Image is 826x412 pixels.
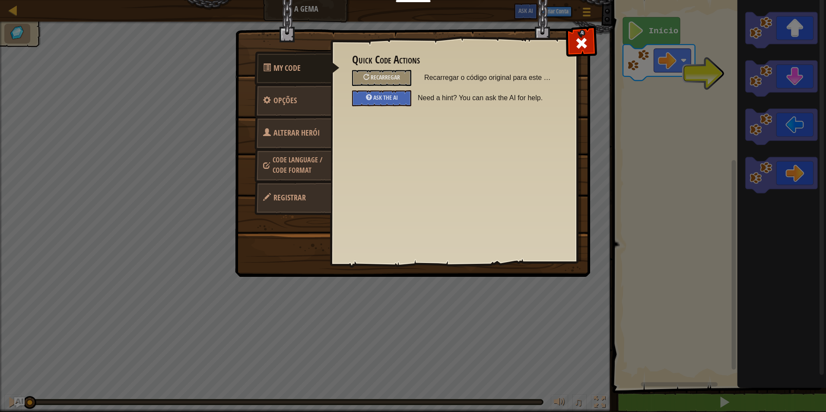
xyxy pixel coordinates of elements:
span: Recarregar [371,73,400,81]
div: Recarregar o código original para este método [352,70,411,86]
span: Need a hint? You can ask the AI for help. [418,90,562,106]
span: Escolha o herói e linguagem [273,155,322,175]
div: Ask the AI [352,90,411,106]
span: Quick Code Actions [273,63,301,73]
span: Recarregar o código original para este método [424,70,556,86]
a: My Code [254,51,340,85]
span: Configurar preferências [273,95,297,106]
a: Opções [254,84,331,117]
span: Salve seu progresso. [273,192,306,203]
span: Ask the AI [373,93,398,101]
h3: Quick Code Actions [352,54,556,66]
span: Escolha o herói e linguagem [273,127,320,138]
